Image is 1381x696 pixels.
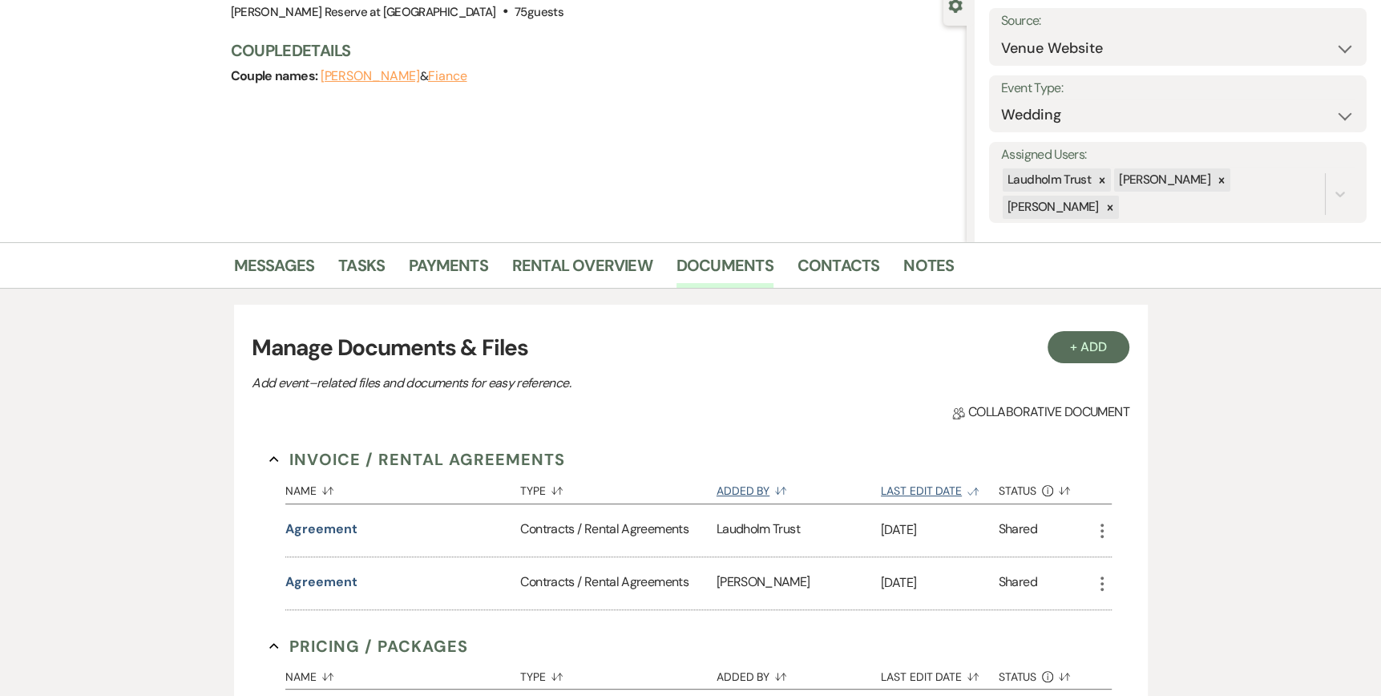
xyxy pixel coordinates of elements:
[234,253,315,288] a: Messages
[999,485,1037,496] span: Status
[231,4,496,20] span: [PERSON_NAME] Reserve at [GEOGRAPHIC_DATA]
[520,557,716,609] div: Contracts / Rental Agreements
[1001,77,1355,100] label: Event Type:
[269,634,468,658] button: Pricing / Packages
[717,557,881,609] div: [PERSON_NAME]
[231,39,951,62] h3: Couple Details
[881,471,999,503] button: Last Edit Date
[231,67,321,84] span: Couple names:
[428,70,467,83] button: Fiance
[999,658,1092,689] button: Status
[1003,196,1101,219] div: [PERSON_NAME]
[285,472,520,503] button: Name
[717,504,881,556] div: Laudholm Trust
[321,70,420,83] button: [PERSON_NAME]
[717,658,881,689] button: Added By
[676,253,773,288] a: Documents
[798,253,880,288] a: Contacts
[520,658,716,689] button: Type
[1001,144,1355,167] label: Assigned Users:
[1114,168,1213,192] div: [PERSON_NAME]
[1001,10,1355,33] label: Source:
[1048,331,1129,363] button: + Add
[285,573,357,592] button: agreement
[520,472,716,503] button: Type
[252,373,813,394] p: Add event–related files and documents for easy reference.
[409,253,488,288] a: Payments
[252,331,1129,365] h3: Manage Documents & Files
[881,520,999,540] p: [DATE]
[999,573,1037,594] div: Shared
[903,253,954,288] a: Notes
[881,573,999,593] p: [DATE]
[285,520,357,539] button: agreement
[321,68,467,84] span: &
[285,658,520,689] button: Name
[269,447,565,471] button: Invoice / Rental Agreements
[999,520,1037,541] div: Shared
[952,403,1129,422] span: Collaborative document
[520,504,716,556] div: Contracts / Rental Agreements
[1003,168,1093,192] div: Laudholm Trust
[881,658,999,689] button: Last Edit Date
[717,472,881,503] button: Added By
[999,472,1092,503] button: Status
[338,253,385,288] a: Tasks
[515,4,563,20] span: 75 guests
[512,253,652,288] a: Rental Overview
[999,671,1037,682] span: Status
